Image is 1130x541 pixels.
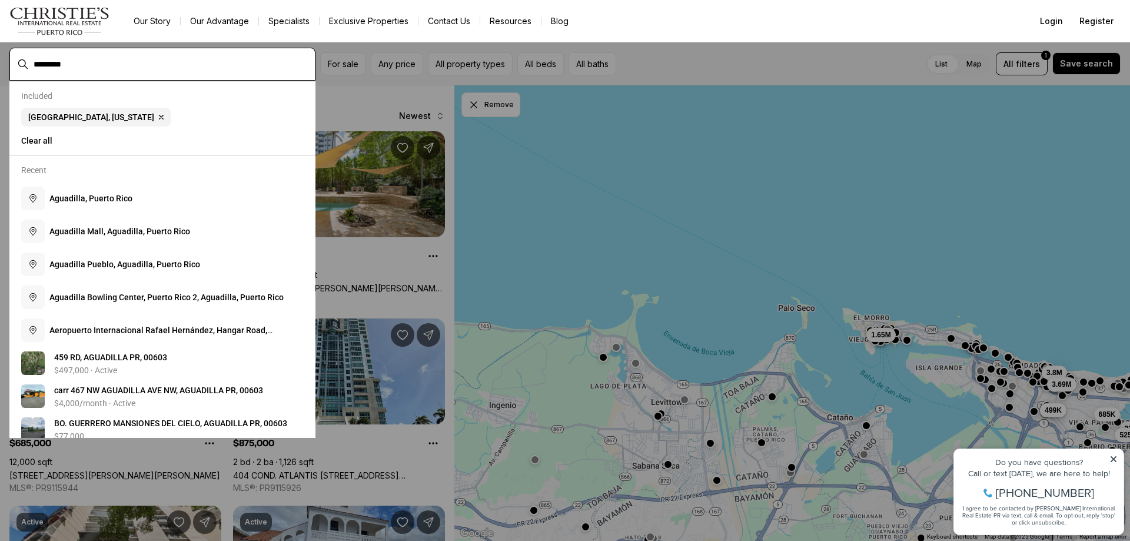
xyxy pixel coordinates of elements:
span: Register [1079,16,1114,26]
a: Resources [480,13,541,29]
p: $77,000 [54,432,84,441]
a: View details: BO. GUERRERO MANSIONES DEL CIELO [16,413,308,446]
button: Register [1072,9,1121,33]
span: [GEOGRAPHIC_DATA], [US_STATE] [28,112,154,122]
span: B O . G U E R R E R O M A N S I O N E S D E L C I E L O , A G U A D I L L A P R , 0 0 6 0 3 [54,419,287,428]
a: View details: 459 RD [16,347,308,380]
div: Call or text [DATE], we are here to help! [12,38,170,46]
span: A g u a d i l l a P u e b l o , A g u a d i l l a , P u e r t o R i c o [49,260,200,269]
span: A g u a d i l l a , P u e r t o R i c o [49,194,132,203]
a: View details: carr 467 NW AGUADILLA AVE NW [16,380,308,413]
a: Our Advantage [181,13,258,29]
div: Do you have questions? [12,26,170,35]
p: Included [21,91,52,101]
a: Our Story [124,13,180,29]
button: Aguadilla Bowling Center, Puerto Rico 2, Aguadilla, Puerto Rico [16,281,308,314]
button: Aguadilla Pueblo, Aguadilla, Puerto Rico [16,248,308,281]
span: Login [1040,16,1063,26]
a: Blog [541,13,578,29]
p: $4,000/month · Active [54,399,135,408]
a: Specialists [259,13,319,29]
p: Recent [21,165,46,175]
span: c a r r 4 6 7 N W A G U A D I L L A A V E N W , A G U A D I L L A P R , 0 0 6 0 3 [54,386,263,395]
p: $497,000 · Active [54,366,117,375]
button: Aguadilla Mall, Aguadilla, Puerto Rico [16,215,308,248]
button: Aeropuerto Internacional Rafael Hernández, Hangar Road, Aguadilla, Puerto Rico [16,314,308,347]
span: 4 5 9 R D , A G U A D I L L A P R , 0 0 6 0 3 [54,353,167,362]
span: I agree to be contacted by [PERSON_NAME] International Real Estate PR via text, call & email. To ... [15,72,168,95]
img: logo [9,7,110,35]
button: Contact Us [418,13,480,29]
span: A e r o p u e r t o I n t e r n a c i o n a l R a f a e l H e r n á n d e z , H a n g a r R o a d... [49,326,272,347]
span: A g u a d i l l a B o w l i n g C e n t e r , P u e r t o R i c o 2 , A g u a d i l l a , P u e r... [49,293,284,302]
button: Clear all [21,131,304,150]
button: Login [1033,9,1070,33]
span: A g u a d i l l a M a l l , A g u a d i l l a , P u e r t o R i c o [49,227,190,236]
span: [PHONE_NUMBER] [48,55,147,67]
button: Aguadilla, Puerto Rico [16,182,308,215]
a: Exclusive Properties [320,13,418,29]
